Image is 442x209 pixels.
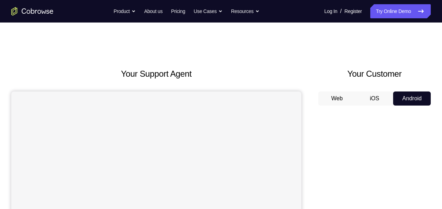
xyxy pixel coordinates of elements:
button: Product [114,4,136,18]
h2: Your Support Agent [11,68,301,80]
button: Resources [231,4,260,18]
a: Register [345,4,362,18]
button: Web [318,91,356,106]
button: Android [393,91,431,106]
a: Go to the home page [11,7,53,15]
button: iOS [356,91,393,106]
a: About us [144,4,162,18]
span: / [340,7,341,15]
h2: Your Customer [318,68,431,80]
a: Log In [324,4,337,18]
a: Try Online Demo [370,4,431,18]
button: Use Cases [194,4,223,18]
a: Pricing [171,4,185,18]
